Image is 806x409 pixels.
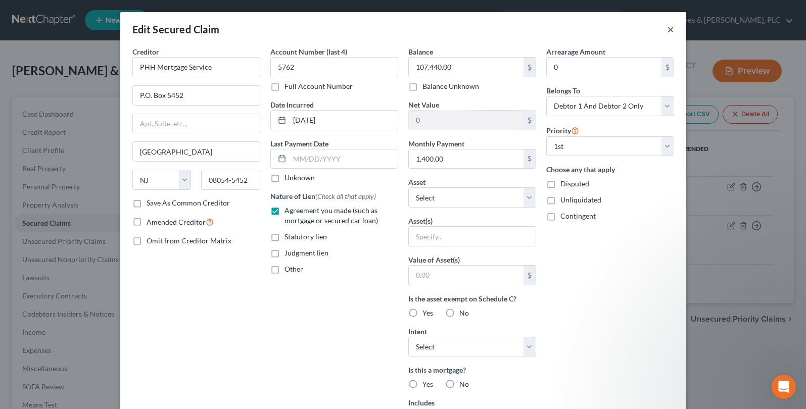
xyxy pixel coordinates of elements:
[546,164,674,175] label: Choose any that apply
[547,58,661,77] input: 0.00
[285,206,378,225] span: Agreement you made (such as mortgage or secured car loan)
[409,266,524,285] input: 0.00
[560,195,601,204] span: Unliquidated
[546,46,605,57] label: Arrearage Amount
[408,216,433,226] label: Asset(s)
[560,179,589,188] span: Disputed
[667,23,674,35] button: ×
[524,149,536,169] div: $
[560,212,596,220] span: Contingent
[524,266,536,285] div: $
[132,57,260,77] input: Search creditor by name...
[132,47,159,56] span: Creditor
[408,178,425,186] span: Asset
[422,81,479,91] label: Balance Unknown
[524,58,536,77] div: $
[201,170,260,190] input: Enter zip...
[422,380,433,388] span: Yes
[409,111,524,130] input: 0.00
[285,248,328,257] span: Judgment lien
[270,138,328,149] label: Last Payment Date
[132,22,220,36] div: Edit Secured Claim
[409,58,524,77] input: 0.00
[133,86,260,105] input: Enter address...
[285,232,327,241] span: Statutory lien
[147,236,231,245] span: Omit from Creditor Matrix
[147,218,206,226] span: Amended Creditor
[147,198,230,208] label: Save As Common Creditor
[459,380,469,388] span: No
[270,99,314,110] label: Date Incurred
[409,227,536,246] input: Specify...
[270,57,398,77] input: XXXX
[133,142,260,161] input: Enter city...
[270,191,376,201] label: Nature of Lien
[546,86,580,95] span: Belongs To
[661,58,674,77] div: $
[408,326,427,337] label: Intent
[285,81,353,91] label: Full Account Number
[133,114,260,133] input: Apt, Suite, etc...
[408,138,464,149] label: Monthly Payment
[290,149,398,169] input: MM/DD/YYYY
[546,124,579,136] label: Priority
[408,397,536,408] label: Includes
[408,365,536,375] label: Is this a mortgage?
[408,99,439,110] label: Net Value
[285,173,315,183] label: Unknown
[772,375,796,399] iframe: Intercom live chat
[408,293,536,304] label: Is the asset exempt on Schedule C?
[408,254,460,265] label: Value of Asset(s)
[409,149,524,169] input: 0.00
[422,309,433,317] span: Yes
[524,111,536,130] div: $
[408,46,433,57] label: Balance
[285,265,303,273] span: Other
[459,309,469,317] span: No
[270,46,347,57] label: Account Number (last 4)
[315,192,376,200] span: (Check all that apply)
[290,111,398,130] input: MM/DD/YYYY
